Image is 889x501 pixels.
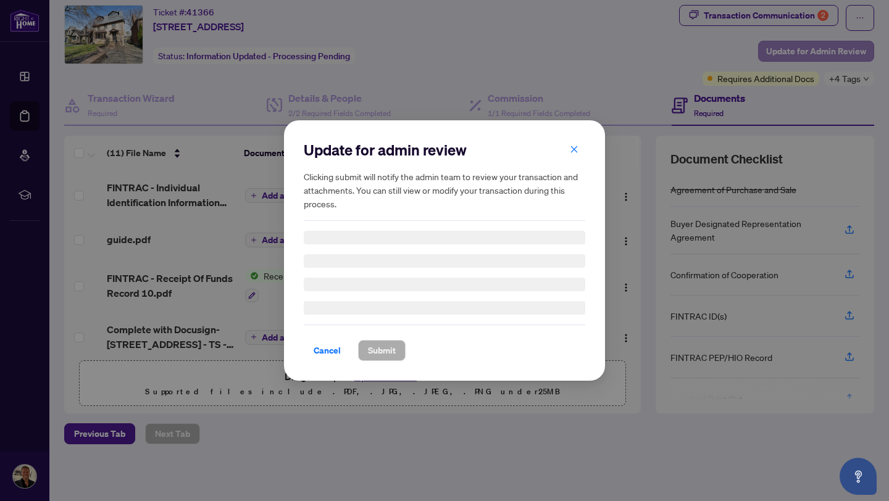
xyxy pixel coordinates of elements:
[304,140,585,160] h2: Update for admin review
[304,170,585,210] h5: Clicking submit will notify the admin team to review your transaction and attachments. You can st...
[314,341,341,360] span: Cancel
[570,145,578,154] span: close
[304,340,351,361] button: Cancel
[358,340,406,361] button: Submit
[840,458,877,495] button: Open asap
